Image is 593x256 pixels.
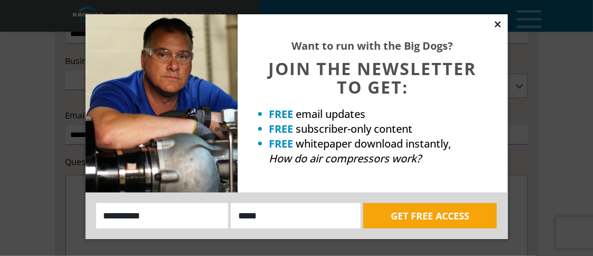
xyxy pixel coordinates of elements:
[296,122,413,136] span: subscriber-only content
[96,203,229,228] input: Name:
[269,136,294,151] strong: FREE
[296,107,366,121] span: email updates
[363,203,497,228] button: GET FREE ACCESS
[493,20,503,29] button: Close
[269,57,477,98] span: JOIN THE NEWSLETTER TO GET:
[269,151,422,166] em: How do air compressors work?
[269,107,294,121] strong: FREE
[269,122,294,136] strong: FREE
[292,39,454,53] strong: Want to run with the Big Dogs?
[231,203,361,228] input: Email
[296,136,451,151] span: whitepaper download instantly,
